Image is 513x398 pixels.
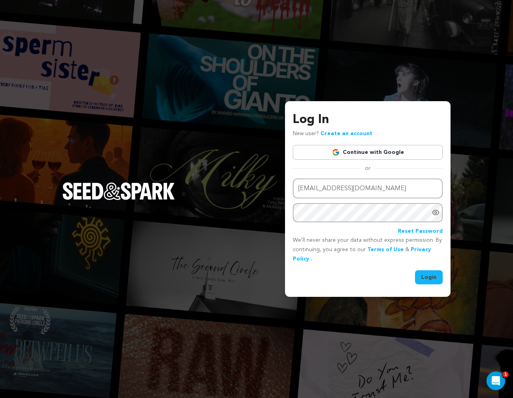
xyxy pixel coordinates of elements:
[502,371,509,378] span: 1
[332,148,340,156] img: Google logo
[293,236,443,264] p: We’ll never share your data without express permission. By continuing, you agree to our & .
[321,131,372,136] a: Create an account
[367,247,404,252] a: Terms of Use
[293,247,431,262] a: Privacy Policy
[293,145,443,160] a: Continue with Google
[486,371,505,390] iframe: Intercom live chat
[62,182,175,200] img: Seed&Spark Logo
[293,129,372,139] p: New user?
[62,182,175,215] a: Seed&Spark Homepage
[432,209,440,216] a: Show password as plain text. Warning: this will display your password on the screen.
[293,111,443,129] h3: Log In
[360,164,375,172] span: or
[398,227,443,236] a: Reset Password
[415,270,443,284] button: Login
[293,178,443,198] input: Email address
